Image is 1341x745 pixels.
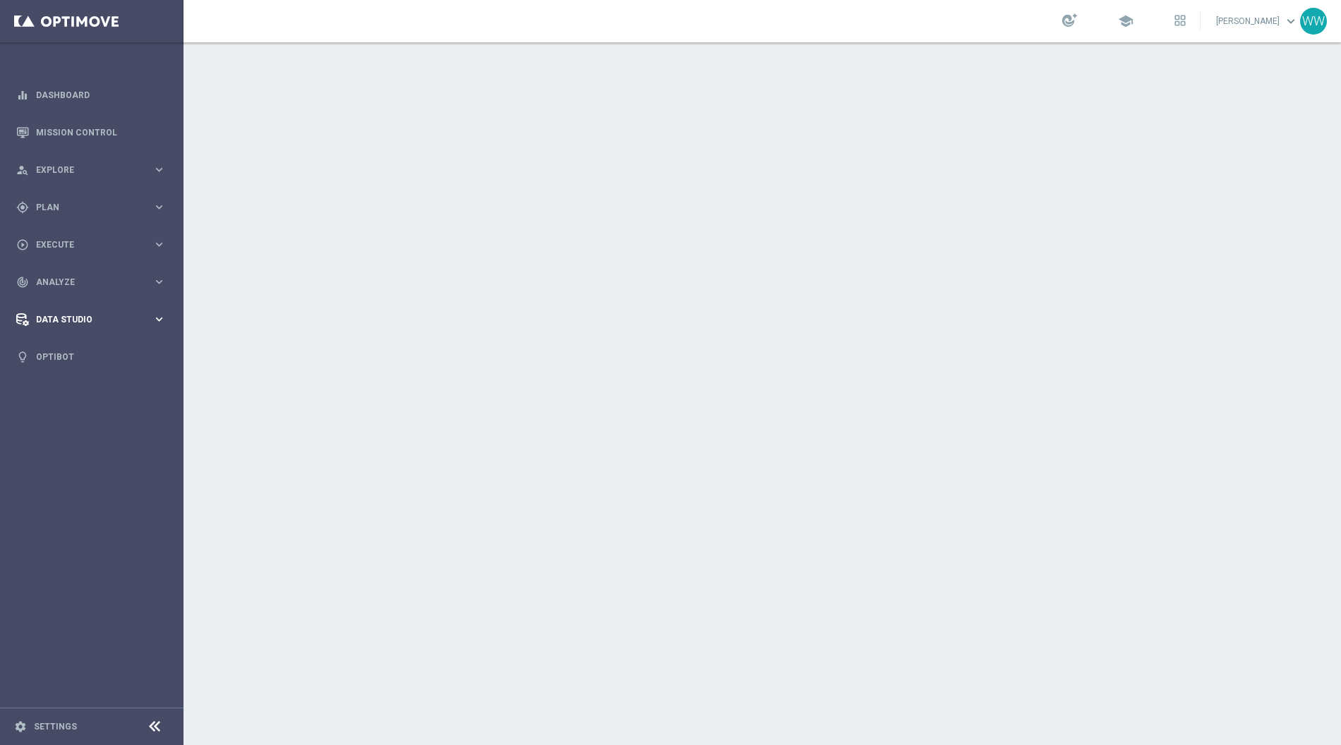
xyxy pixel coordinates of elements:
[152,238,166,251] i: keyboard_arrow_right
[36,166,152,174] span: Explore
[14,720,27,733] i: settings
[16,351,29,363] i: lightbulb
[36,114,166,151] a: Mission Control
[36,241,152,249] span: Execute
[16,127,167,138] button: Mission Control
[16,201,152,214] div: Plan
[36,278,152,286] span: Analyze
[16,164,152,176] div: Explore
[16,238,152,251] div: Execute
[16,239,167,250] button: play_circle_outline Execute keyboard_arrow_right
[1215,11,1300,32] a: [PERSON_NAME]keyboard_arrow_down
[36,76,166,114] a: Dashboard
[16,89,29,102] i: equalizer
[16,276,29,289] i: track_changes
[16,338,166,375] div: Optibot
[16,201,29,214] i: gps_fixed
[16,351,167,363] button: lightbulb Optibot
[16,238,29,251] i: play_circle_outline
[16,164,167,176] button: person_search Explore keyboard_arrow_right
[16,202,167,213] button: gps_fixed Plan keyboard_arrow_right
[152,275,166,289] i: keyboard_arrow_right
[1283,13,1299,29] span: keyboard_arrow_down
[34,722,77,731] a: Settings
[36,315,152,324] span: Data Studio
[1300,8,1327,35] div: WW
[152,200,166,214] i: keyboard_arrow_right
[16,90,167,101] button: equalizer Dashboard
[16,313,152,326] div: Data Studio
[36,203,152,212] span: Plan
[152,313,166,326] i: keyboard_arrow_right
[16,76,166,114] div: Dashboard
[16,114,166,151] div: Mission Control
[16,277,167,288] button: track_changes Analyze keyboard_arrow_right
[152,163,166,176] i: keyboard_arrow_right
[16,314,167,325] button: Data Studio keyboard_arrow_right
[1118,13,1133,29] span: school
[16,164,29,176] i: person_search
[36,338,166,375] a: Optibot
[16,276,152,289] div: Analyze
